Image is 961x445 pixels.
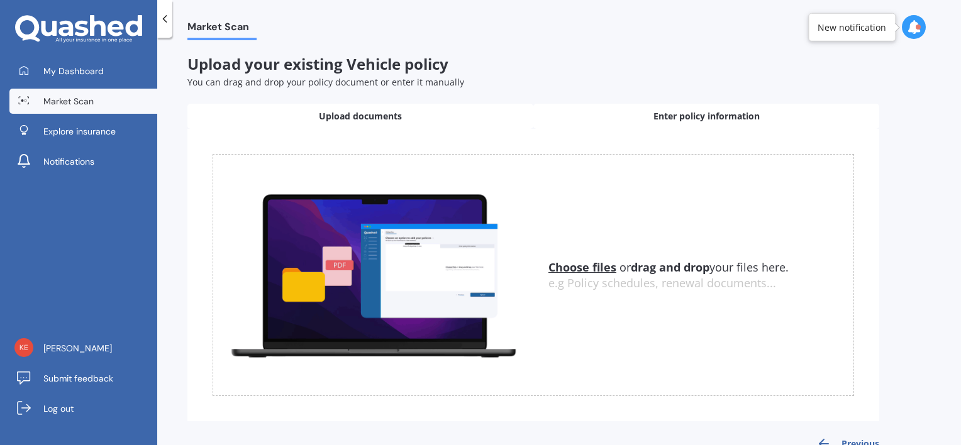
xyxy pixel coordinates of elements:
[187,53,448,74] span: Upload your existing Vehicle policy
[213,187,533,363] img: upload.de96410c8ce839c3fdd5.gif
[9,336,157,361] a: [PERSON_NAME]
[43,402,74,415] span: Log out
[9,396,157,421] a: Log out
[43,372,113,385] span: Submit feedback
[818,21,886,33] div: New notification
[14,338,33,357] img: 6a318684535ebecda2a7709f87141290
[9,89,157,114] a: Market Scan
[548,260,789,275] span: or your files here.
[9,119,157,144] a: Explore insurance
[43,155,94,168] span: Notifications
[187,21,257,38] span: Market Scan
[9,366,157,391] a: Submit feedback
[548,260,616,275] u: Choose files
[43,65,104,77] span: My Dashboard
[43,125,116,138] span: Explore insurance
[653,110,760,123] span: Enter policy information
[43,342,112,354] span: [PERSON_NAME]
[43,95,94,107] span: Market Scan
[187,76,464,88] span: You can drag and drop your policy document or enter it manually
[548,277,853,290] div: e.g Policy schedules, renewal documents...
[631,260,709,275] b: drag and drop
[9,58,157,84] a: My Dashboard
[319,110,402,123] span: Upload documents
[9,149,157,174] a: Notifications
